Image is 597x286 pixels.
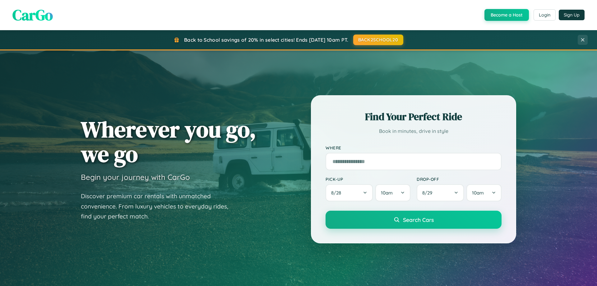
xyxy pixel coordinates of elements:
button: 10am [466,184,502,201]
button: 10am [375,184,410,201]
span: 10am [381,190,393,196]
span: 10am [472,190,484,196]
p: Book in minutes, drive in style [326,127,502,136]
span: Back to School savings of 20% in select cities! Ends [DATE] 10am PT. [184,37,348,43]
label: Pick-up [326,176,410,182]
h2: Find Your Perfect Ride [326,110,502,124]
label: Drop-off [417,176,502,182]
button: 8/28 [326,184,373,201]
p: Discover premium car rentals with unmatched convenience. From luxury vehicles to everyday rides, ... [81,191,236,222]
button: 8/29 [417,184,464,201]
button: Login [534,9,556,21]
h3: Begin your journey with CarGo [81,172,190,182]
button: Sign Up [559,10,585,20]
span: 8 / 28 [331,190,344,196]
button: BACK2SCHOOL20 [353,35,403,45]
span: 8 / 29 [422,190,435,196]
span: CarGo [12,5,53,25]
span: Search Cars [403,216,434,223]
h1: Wherever you go, we go [81,117,256,166]
button: Search Cars [326,211,502,229]
button: Become a Host [484,9,529,21]
label: Where [326,145,502,150]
